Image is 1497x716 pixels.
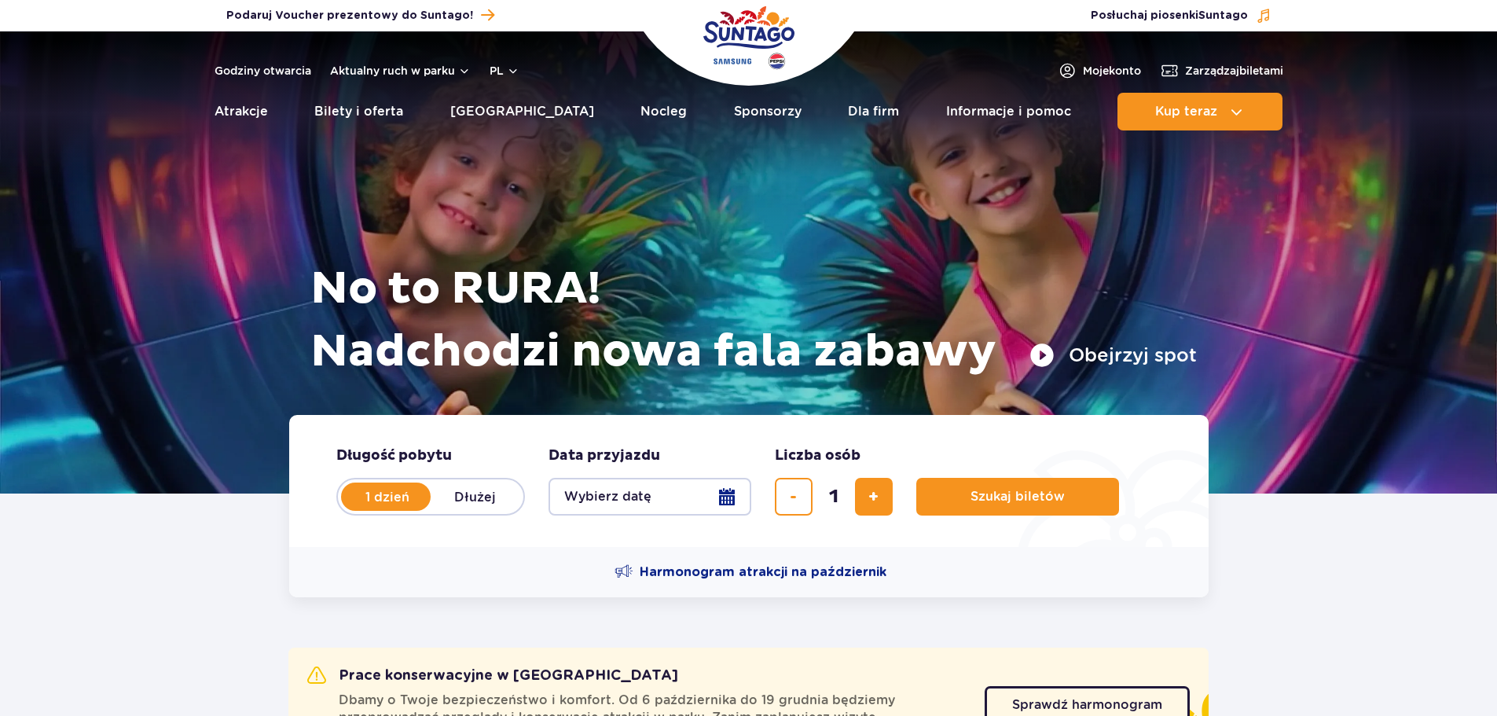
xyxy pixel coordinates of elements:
[549,446,660,465] span: Data przyjazdu
[970,490,1065,504] span: Szukaj biletów
[1198,10,1248,21] span: Suntago
[946,93,1071,130] a: Informacje i pomoc
[1091,8,1271,24] button: Posłuchaj piosenkiSuntago
[314,93,403,130] a: Bilety i oferta
[1185,63,1283,79] span: Zarządzaj biletami
[640,93,687,130] a: Nocleg
[815,478,853,516] input: liczba biletów
[307,666,678,685] h2: Prace konserwacyjne w [GEOGRAPHIC_DATA]
[1117,93,1282,130] button: Kup teraz
[615,563,886,582] a: Harmonogram atrakcji na październik
[215,63,311,79] a: Godziny otwarcia
[226,8,473,24] span: Podaruj Voucher prezentowy do Suntago!
[431,480,520,513] label: Dłużej
[490,63,519,79] button: pl
[450,93,594,130] a: [GEOGRAPHIC_DATA]
[289,415,1209,547] form: Planowanie wizyty w Park of Poland
[215,93,268,130] a: Atrakcje
[848,93,899,130] a: Dla firm
[775,446,860,465] span: Liczba osób
[226,5,494,26] a: Podaruj Voucher prezentowy do Suntago!
[549,478,751,516] button: Wybierz datę
[1083,63,1141,79] span: Moje konto
[640,564,886,581] span: Harmonogram atrakcji na październik
[1091,8,1248,24] span: Posłuchaj piosenki
[1155,105,1217,119] span: Kup teraz
[310,258,1197,384] h1: No to RURA! Nadchodzi nowa fala zabawy
[336,446,452,465] span: Długość pobytu
[1058,61,1141,80] a: Mojekonto
[855,478,893,516] button: dodaj bilet
[916,478,1119,516] button: Szukaj biletów
[330,64,471,77] button: Aktualny ruch w parku
[775,478,813,516] button: usuń bilet
[1160,61,1283,80] a: Zarządzajbiletami
[1012,699,1162,711] span: Sprawdź harmonogram
[1029,343,1197,368] button: Obejrzyj spot
[734,93,802,130] a: Sponsorzy
[343,480,432,513] label: 1 dzień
